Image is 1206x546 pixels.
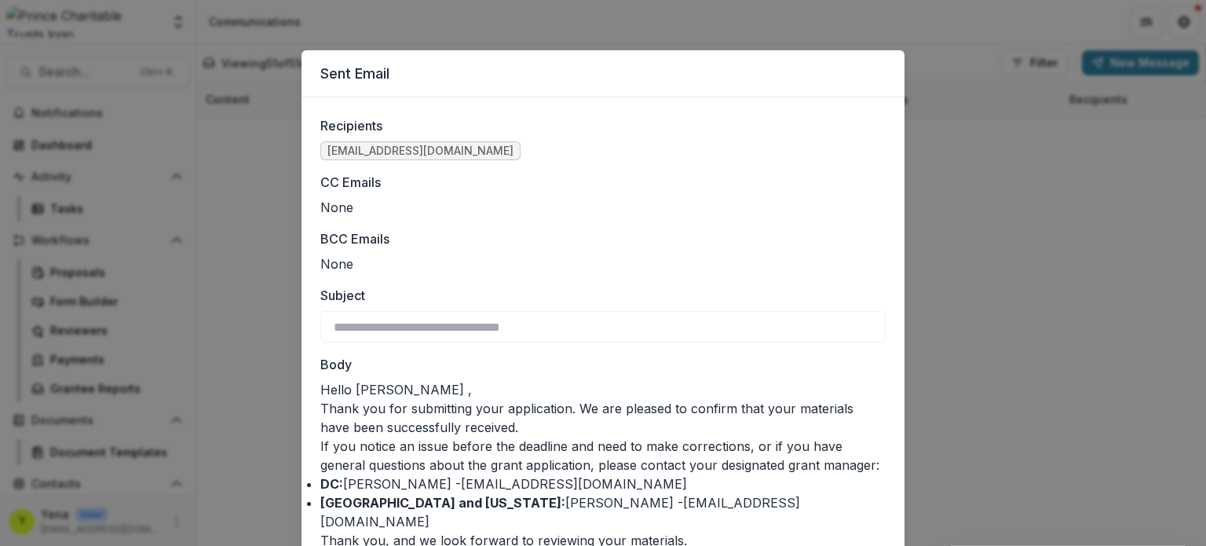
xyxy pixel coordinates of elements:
[320,355,876,374] label: Body
[320,229,876,248] label: BCC Emails
[327,145,513,158] span: [EMAIL_ADDRESS][DOMAIN_NAME]
[301,50,904,97] header: Sent Email
[320,286,876,305] label: Subject
[320,116,876,135] label: Recipients
[320,173,876,192] label: CC Emails
[320,476,343,492] strong: DC:
[320,198,886,217] ul: None
[320,493,886,531] p: [PERSON_NAME] -
[320,495,565,511] strong: [GEOGRAPHIC_DATA] and [US_STATE]:
[320,475,886,493] p: [PERSON_NAME] -
[320,437,886,475] p: If you notice an issue before the deadline and need to make corrections, or if you have general q...
[320,380,886,399] p: Hello [PERSON_NAME] ,
[320,399,886,437] p: Thank you for submitting your application. We are pleased to confirm that your materials have bee...
[461,476,687,492] a: [EMAIL_ADDRESS][DOMAIN_NAME]
[320,255,886,273] ul: None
